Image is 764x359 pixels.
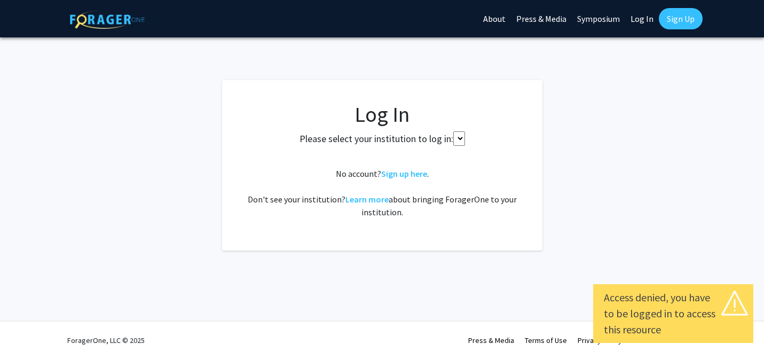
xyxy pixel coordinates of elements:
[578,335,622,345] a: Privacy Policy
[300,131,453,146] label: Please select your institution to log in:
[604,290,743,338] div: Access denied, you have to be logged in to access this resource
[67,322,145,359] div: ForagerOne, LLC © 2025
[243,167,521,218] div: No account? . Don't see your institution? about bringing ForagerOne to your institution.
[468,335,514,345] a: Press & Media
[70,10,145,29] img: ForagerOne Logo
[659,8,703,29] a: Sign Up
[345,194,389,205] a: Learn more about bringing ForagerOne to your institution
[381,168,427,179] a: Sign up here
[525,335,567,345] a: Terms of Use
[243,102,521,127] h1: Log In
